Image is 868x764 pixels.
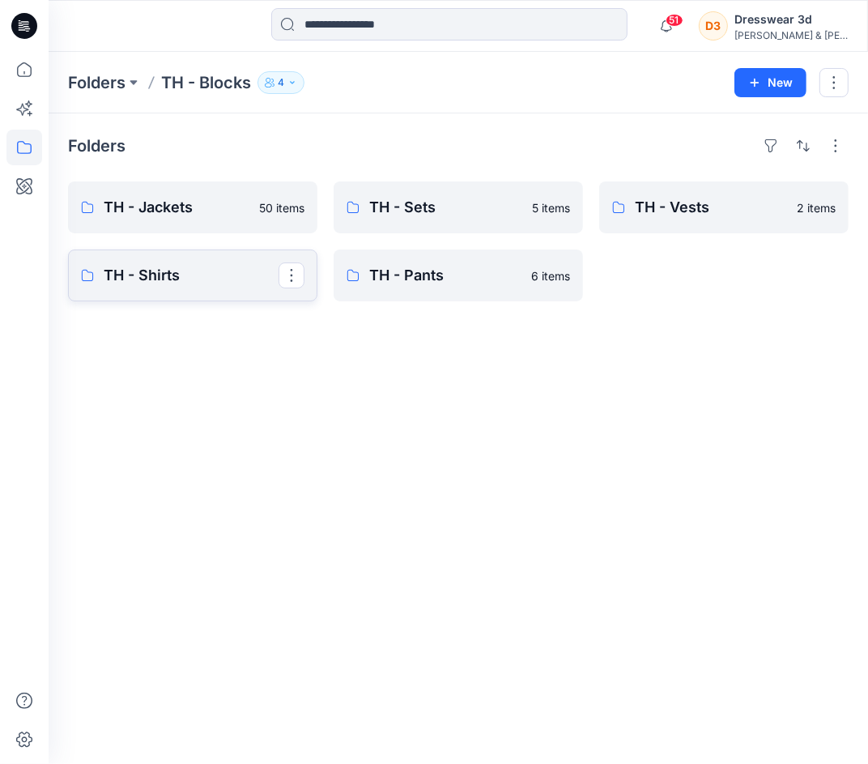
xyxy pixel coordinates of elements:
[68,136,126,156] h4: Folders
[699,11,728,41] div: D3
[334,181,583,233] a: TH - Sets5 items
[278,74,284,92] p: 4
[635,196,787,219] p: TH - Vests
[734,68,806,97] button: New
[104,264,279,287] p: TH - Shirts
[531,267,570,284] p: 6 items
[599,181,849,233] a: TH - Vests2 items
[68,181,317,233] a: TH - Jackets50 items
[161,71,251,94] p: TH - Blocks
[734,29,848,41] div: [PERSON_NAME] & [PERSON_NAME]
[734,10,848,29] div: Dresswear 3d
[257,71,304,94] button: 4
[68,71,126,94] a: Folders
[369,196,522,219] p: TH - Sets
[369,264,521,287] p: TH - Pants
[259,199,304,216] p: 50 items
[104,196,249,219] p: TH - Jackets
[68,250,317,301] a: TH - Shirts
[532,199,570,216] p: 5 items
[666,14,683,27] span: 51
[334,250,583,301] a: TH - Pants6 items
[797,199,836,216] p: 2 items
